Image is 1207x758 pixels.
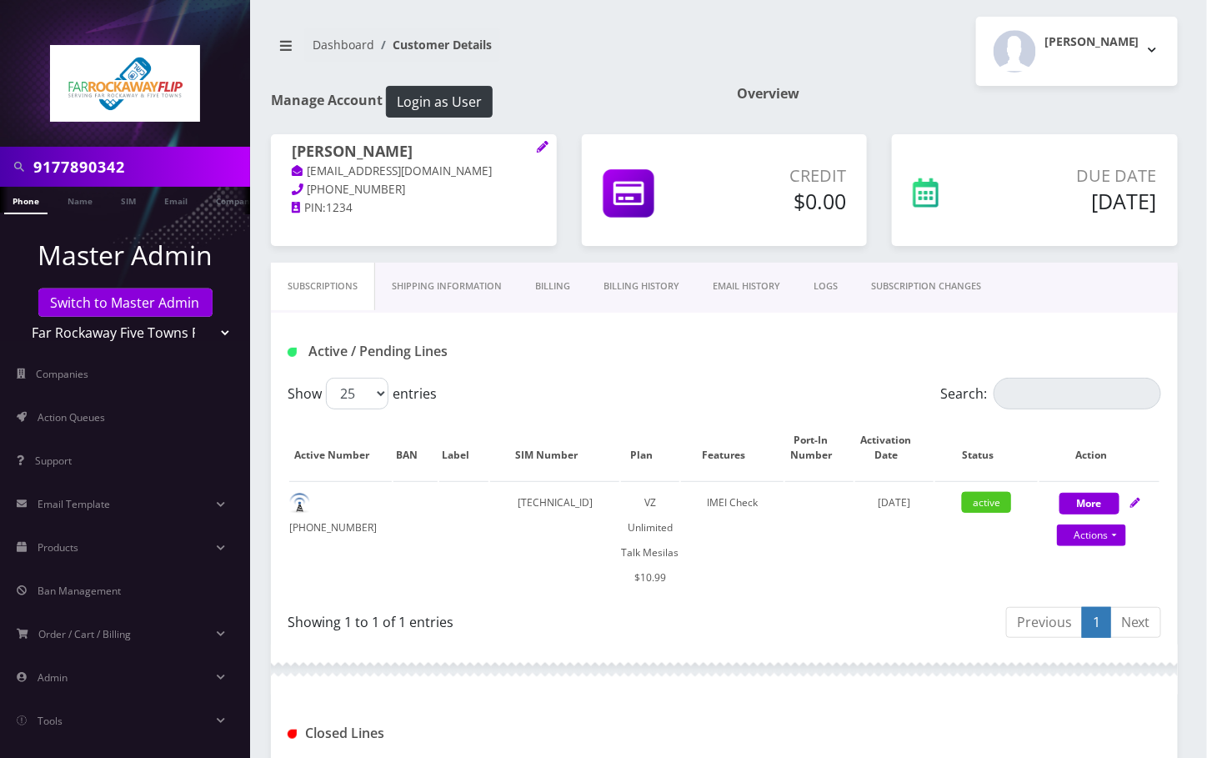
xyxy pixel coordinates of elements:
span: Order / Cart / Billing [39,627,132,641]
th: Port-In Number: activate to sort column ascending [785,416,854,479]
h5: $0.00 [714,188,846,213]
span: Email Template [38,497,110,511]
td: [TECHNICAL_ID] [490,481,619,599]
a: Next [1110,607,1161,638]
span: Tools [38,714,63,728]
span: Companies [37,367,89,381]
span: [PHONE_NUMBER] [308,182,406,197]
a: PIN: [292,200,326,217]
a: SIM [113,187,144,213]
nav: breadcrumb [271,28,712,75]
img: Far Rockaway Five Towns Flip [50,45,200,122]
td: VZ Unlimited Talk Mesilas $10.99 [621,481,679,599]
span: Support [35,454,72,468]
a: Actions [1057,525,1126,546]
th: Status: activate to sort column ascending [935,416,1038,479]
th: BAN: activate to sort column ascending [393,416,438,479]
a: [EMAIL_ADDRESS][DOMAIN_NAME] [292,163,493,180]
a: Phone [4,187,48,214]
button: [PERSON_NAME] [976,17,1178,86]
th: Label: activate to sort column ascending [439,416,488,479]
a: Subscriptions [271,263,375,310]
a: Name [59,187,101,213]
h1: Active / Pending Lines [288,344,562,359]
span: [DATE] [879,495,911,510]
a: Shipping Information [375,263,518,310]
label: Show entries [288,378,437,409]
h2: [PERSON_NAME] [1044,35,1139,49]
a: Switch to Master Admin [38,289,213,317]
a: 1 [1082,607,1111,638]
label: Search: [940,378,1161,409]
h1: Closed Lines [288,725,562,741]
span: 1234 [326,200,353,215]
div: Showing 1 to 1 of 1 entries [288,605,712,632]
th: SIM Number: activate to sort column ascending [490,416,619,479]
th: Active Number: activate to sort column ascending [289,416,392,479]
span: Ban Management [38,584,121,598]
img: Closed Lines [288,730,297,739]
a: Email [156,187,196,213]
input: Search: [994,378,1161,409]
th: Action: activate to sort column ascending [1039,416,1159,479]
button: Login as User [386,86,493,118]
a: Previous [1006,607,1083,638]
select: Showentries [326,378,388,409]
div: IMEI Check [681,490,784,515]
img: default.png [289,493,310,514]
span: Admin [38,670,68,685]
a: SUBSCRIPTION CHANGES [854,263,998,310]
th: Plan: activate to sort column ascending [621,416,679,479]
a: Billing [518,263,587,310]
span: Action Queues [38,410,105,424]
h5: [DATE] [1003,188,1157,213]
p: Credit [714,163,846,188]
input: Search in Company [33,151,246,183]
a: Login as User [383,91,493,109]
button: More [1059,493,1119,515]
th: Activation Date: activate to sort column ascending [855,416,934,479]
img: Active / Pending Lines [288,348,297,357]
td: [PHONE_NUMBER] [289,481,392,599]
span: Products [38,540,78,555]
a: Company [208,187,263,213]
h1: Manage Account [271,86,712,118]
a: LOGS [797,263,854,310]
a: Billing History [587,263,696,310]
h1: Overview [737,86,1178,102]
a: EMAIL HISTORY [696,263,797,310]
p: Due Date [1003,163,1157,188]
th: Features: activate to sort column ascending [681,416,784,479]
li: Customer Details [374,36,492,53]
a: Dashboard [313,37,374,53]
h1: [PERSON_NAME] [292,143,536,163]
span: active [962,492,1011,513]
